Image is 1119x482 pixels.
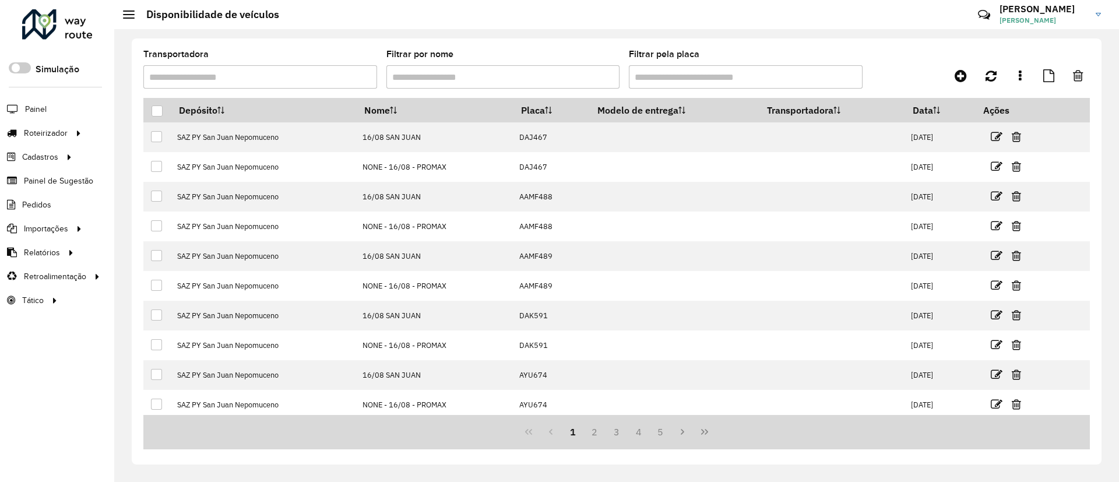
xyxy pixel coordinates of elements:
[1012,367,1021,382] a: Excluir
[991,277,1002,293] a: Editar
[386,47,453,61] label: Filtrar por nome
[22,294,44,307] span: Tático
[1012,218,1021,234] a: Excluir
[171,182,356,212] td: SAZ PY San Juan Nepomuceno
[991,159,1002,174] a: Editar
[991,396,1002,412] a: Editar
[976,98,1046,122] th: Ações
[991,337,1002,353] a: Editar
[24,175,93,187] span: Painel de Sugestão
[589,98,759,122] th: Modelo de entrega
[629,47,699,61] label: Filtrar pela placa
[1012,307,1021,323] a: Excluir
[1012,396,1021,412] a: Excluir
[513,122,589,152] td: DAJ467
[905,360,975,390] td: [DATE]
[356,390,513,420] td: NONE - 16/08 - PROMAX
[171,390,356,420] td: SAZ PY San Juan Nepomuceno
[905,152,975,182] td: [DATE]
[171,330,356,360] td: SAZ PY San Juan Nepomuceno
[991,307,1002,323] a: Editar
[991,188,1002,204] a: Editar
[513,390,589,420] td: AYU674
[171,122,356,152] td: SAZ PY San Juan Nepomuceno
[513,330,589,360] td: DAK591
[356,98,513,122] th: Nome
[905,241,975,271] td: [DATE]
[1012,159,1021,174] a: Excluir
[1012,248,1021,263] a: Excluir
[1012,277,1021,293] a: Excluir
[513,98,589,122] th: Placa
[513,182,589,212] td: AAMF488
[991,129,1002,145] a: Editar
[583,421,606,443] button: 2
[171,241,356,271] td: SAZ PY San Juan Nepomuceno
[606,421,628,443] button: 3
[171,271,356,301] td: SAZ PY San Juan Nepomuceno
[513,152,589,182] td: DAJ467
[905,301,975,330] td: [DATE]
[356,182,513,212] td: 16/08 SAN JUAN
[513,212,589,241] td: AAMF488
[171,212,356,241] td: SAZ PY San Juan Nepomuceno
[650,421,672,443] button: 5
[513,241,589,271] td: AAMF489
[759,98,905,122] th: Transportadora
[356,212,513,241] td: NONE - 16/08 - PROMAX
[1000,3,1087,15] h3: [PERSON_NAME]
[25,103,47,115] span: Painel
[24,127,68,139] span: Roteirizador
[171,301,356,330] td: SAZ PY San Juan Nepomuceno
[905,390,975,420] td: [DATE]
[22,151,58,163] span: Cadastros
[171,360,356,390] td: SAZ PY San Juan Nepomuceno
[356,360,513,390] td: 16/08 SAN JUAN
[905,271,975,301] td: [DATE]
[905,182,975,212] td: [DATE]
[972,2,997,27] a: Contato Rápido
[356,122,513,152] td: 16/08 SAN JUAN
[905,330,975,360] td: [DATE]
[356,330,513,360] td: NONE - 16/08 - PROMAX
[24,223,68,235] span: Importações
[24,247,60,259] span: Relatórios
[171,98,356,122] th: Depósito
[36,62,79,76] label: Simulação
[905,98,975,122] th: Data
[356,241,513,271] td: 16/08 SAN JUAN
[991,248,1002,263] a: Editar
[513,360,589,390] td: AYU674
[22,199,51,211] span: Pedidos
[143,47,209,61] label: Transportadora
[356,271,513,301] td: NONE - 16/08 - PROMAX
[513,271,589,301] td: AAMF489
[356,301,513,330] td: 16/08 SAN JUAN
[1000,15,1087,26] span: [PERSON_NAME]
[671,421,694,443] button: Next Page
[628,421,650,443] button: 4
[694,421,716,443] button: Last Page
[1012,337,1021,353] a: Excluir
[562,421,584,443] button: 1
[135,8,279,21] h2: Disponibilidade de veículos
[513,301,589,330] td: DAK591
[1012,188,1021,204] a: Excluir
[991,367,1002,382] a: Editar
[1012,129,1021,145] a: Excluir
[991,218,1002,234] a: Editar
[356,152,513,182] td: NONE - 16/08 - PROMAX
[24,270,86,283] span: Retroalimentação
[905,212,975,241] td: [DATE]
[905,122,975,152] td: [DATE]
[171,152,356,182] td: SAZ PY San Juan Nepomuceno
